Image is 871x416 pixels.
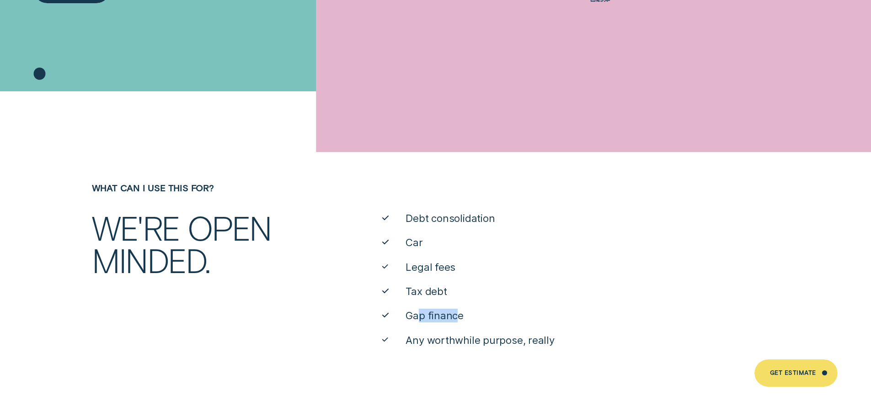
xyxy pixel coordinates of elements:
span: Tax debt [406,284,447,298]
span: Debt consolidation [406,211,495,225]
span: Legal fees [406,260,455,274]
a: Get Estimate [754,359,837,387]
div: We're open minded. [86,211,319,276]
div: What can I use this for? [86,183,319,193]
span: Car [406,236,422,249]
span: Any worthwhile purpose, really [406,333,554,347]
span: Gap finance [406,309,464,322]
